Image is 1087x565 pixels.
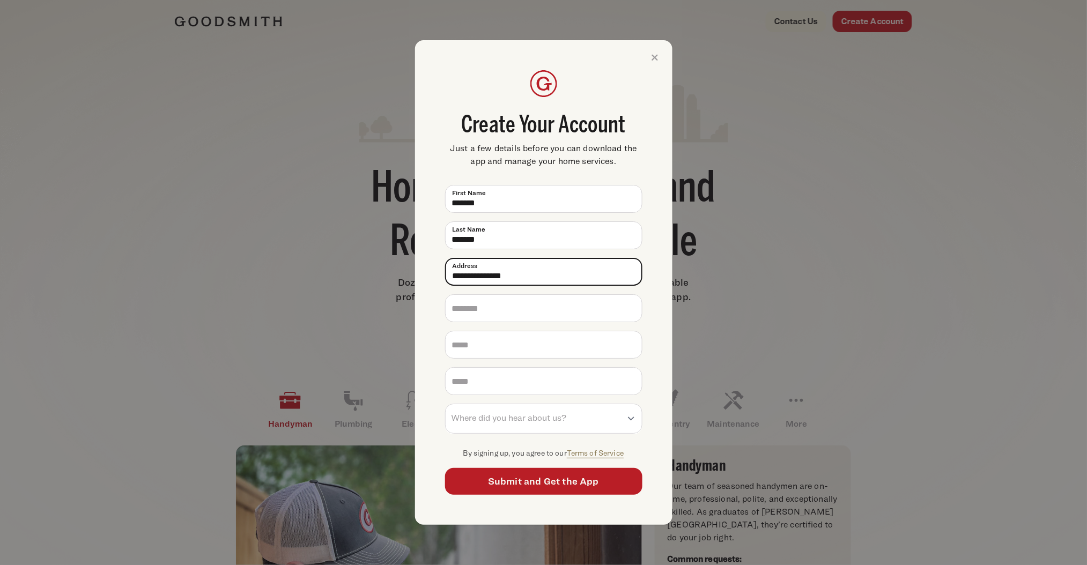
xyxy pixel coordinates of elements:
[445,468,642,495] button: Submit and Get the App
[453,225,486,234] span: Last Name
[445,447,642,459] p: By signing up, you agree to our
[445,114,642,138] span: Create Your Account
[453,261,478,271] span: Address
[453,188,486,198] span: First Name
[445,142,642,168] span: Just a few details before you can download the app and manage your home services.
[567,448,624,457] a: Terms of Service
